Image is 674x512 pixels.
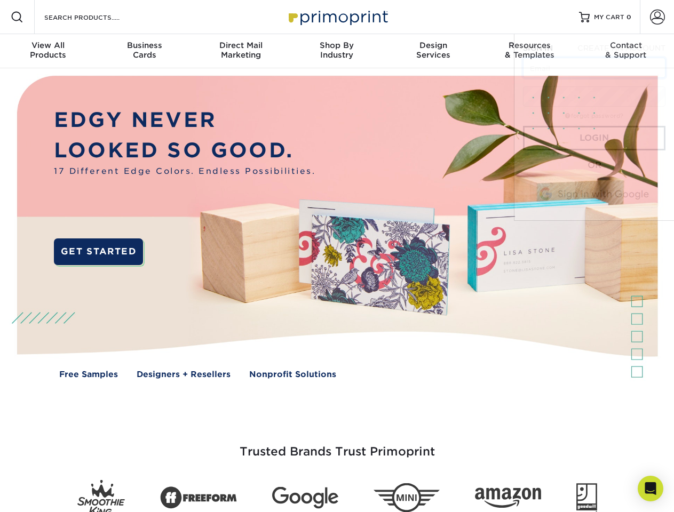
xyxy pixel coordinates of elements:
span: MY CART [594,13,624,22]
span: Resources [481,41,577,50]
a: Resources& Templates [481,34,577,68]
img: Goodwill [576,483,597,512]
p: LOOKED SO GOOD. [54,135,315,166]
div: OR [523,159,665,172]
input: SEARCH PRODUCTS..... [43,11,147,23]
div: Industry [289,41,385,60]
a: BusinessCards [96,34,192,68]
span: SIGN IN [523,44,553,52]
div: Marketing [193,41,289,60]
span: 0 [627,13,631,21]
div: & Templates [481,41,577,60]
a: Shop ByIndustry [289,34,385,68]
a: forgot password? [565,113,623,119]
p: EDGY NEVER [54,105,315,135]
a: Direct MailMarketing [193,34,289,68]
a: GET STARTED [54,238,143,265]
a: Login [523,126,665,150]
input: Email [523,58,665,78]
iframe: Google Customer Reviews [3,479,91,508]
h3: Trusted Brands Trust Primoprint [25,419,649,471]
a: Designers + Resellers [137,369,231,381]
img: Amazon [475,488,541,508]
a: Free Samples [59,369,118,381]
img: Google [272,487,338,509]
a: Nonprofit Solutions [249,369,336,381]
div: Cards [96,41,192,60]
span: CREATE AN ACCOUNT [577,44,665,52]
a: DesignServices [385,34,481,68]
span: Business [96,41,192,50]
div: Services [385,41,481,60]
div: Open Intercom Messenger [638,476,663,501]
span: Shop By [289,41,385,50]
span: Direct Mail [193,41,289,50]
img: Primoprint [284,5,391,28]
span: 17 Different Edge Colors. Endless Possibilities. [54,165,315,178]
span: Design [385,41,481,50]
